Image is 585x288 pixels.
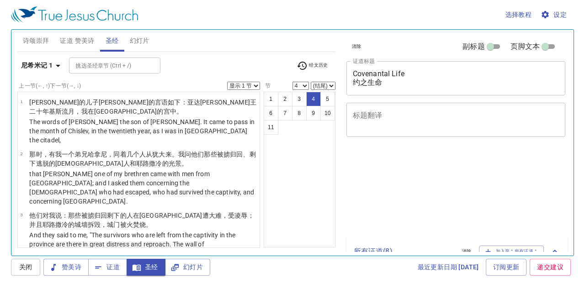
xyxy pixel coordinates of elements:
[106,35,119,47] span: 圣经
[29,212,254,228] wh559: ：那些被掳
[20,99,22,104] span: 1
[74,108,183,115] wh2320: ，我在[GEOGRAPHIC_DATA]
[162,160,188,167] wh3389: 的光景。
[49,160,188,167] wh6413: 的[DEMOGRAPHIC_DATA]人
[29,151,255,167] wh2607: ，同着几个人
[539,6,570,23] button: 设定
[11,6,138,23] img: True Jesus Church
[120,221,153,228] wh8179: 被火
[29,230,257,258] p: And they said to me, "The survivors who are left from the captivity in the province are there in ...
[414,259,483,276] a: 最近更新日期 [DATE]
[479,246,544,257] button: 加入至＂所有证道＂
[172,262,203,273] span: 幻灯片
[20,212,22,217] span: 3
[493,262,520,273] span: 订阅更新
[176,108,183,115] wh1002: 。
[88,221,153,228] wh2346: 拆毁
[511,41,540,52] span: 页脚文本
[20,151,22,156] span: 2
[297,60,328,71] span: 经文历史
[306,106,321,120] button: 9
[29,151,255,167] wh259: 弟兄
[18,262,33,273] span: 关闭
[264,92,278,106] button: 1
[292,106,307,120] button: 8
[36,160,188,167] wh7604: 逃脱
[146,221,152,228] wh3341: 。
[542,9,567,21] span: 设定
[51,262,81,273] span: 赞美诗
[264,120,278,135] button: 11
[60,35,94,47] span: 证道 赞美诗
[486,259,527,276] a: 订阅更新
[530,259,571,276] a: 递交建议
[29,212,254,228] wh7604: 剩下
[278,106,292,120] button: 7
[68,108,183,115] wh3691: 月
[29,212,254,228] wh7628: 归回
[134,262,158,273] span: 圣经
[130,35,149,47] span: 幻灯片
[346,236,568,267] div: 所有证道(8)清除加入至＂所有证道＂
[278,92,292,106] button: 2
[11,259,40,276] button: 关闭
[457,246,477,257] button: 清除
[49,108,183,115] wh8141: 基斯流
[43,259,89,276] button: 赞美诗
[343,147,523,233] iframe: from-child
[306,92,321,106] button: 4
[133,221,152,228] wh784: 焚烧
[29,150,257,168] p: 那时，有我一个
[68,221,152,228] wh3389: 的城墙
[127,259,165,276] button: 圣经
[505,9,532,21] span: 选择教程
[43,108,183,115] wh6242: 年
[17,57,67,74] button: 尼希米记 1
[157,108,183,115] wh7800: 的宫中
[21,60,53,71] b: 尼希米记 1
[418,262,479,273] span: 最近更新日期 [DATE]
[29,99,256,115] wh1121: [PERSON_NAME]
[352,42,362,51] span: 清除
[485,247,538,256] span: 加入至＂所有证道＂
[88,259,127,276] button: 证道
[292,92,307,106] button: 3
[96,262,120,273] span: 证道
[101,221,152,228] wh6555: ，城门
[463,41,484,52] span: 副标题
[353,69,559,87] textarea: Covenantal Life 约之生命
[462,247,472,256] span: 清除
[29,169,257,206] p: that [PERSON_NAME] one of my brethren came with men from [GEOGRAPHIC_DATA]; and I asked them conc...
[346,41,367,52] button: 清除
[264,83,271,89] label: 节
[29,211,257,229] p: 他们对我说
[23,35,49,47] span: 诗颂崇拜
[29,98,257,116] p: [PERSON_NAME]
[264,106,278,120] button: 6
[29,99,256,115] wh2446: 的儿子
[72,60,143,71] input: Type Bible Reference
[291,59,334,73] button: 经文历史
[320,92,335,106] button: 5
[19,83,81,89] label: 上一节 (←, ↑) 下一节 (→, ↓)
[29,117,257,145] p: The words of [PERSON_NAME] the son of [PERSON_NAME]. It came to pass in the month of Chislev, in ...
[320,106,335,120] button: 10
[165,259,210,276] button: 幻灯片
[130,160,188,167] wh3064: 和耶路撒冷
[537,262,564,273] span: 递交建议
[354,246,455,257] p: 所有证道 ( 8 )
[29,212,254,228] wh7604: 的人在[GEOGRAPHIC_DATA]
[502,6,536,23] button: 选择教程
[29,151,255,167] wh251: 哈拿尼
